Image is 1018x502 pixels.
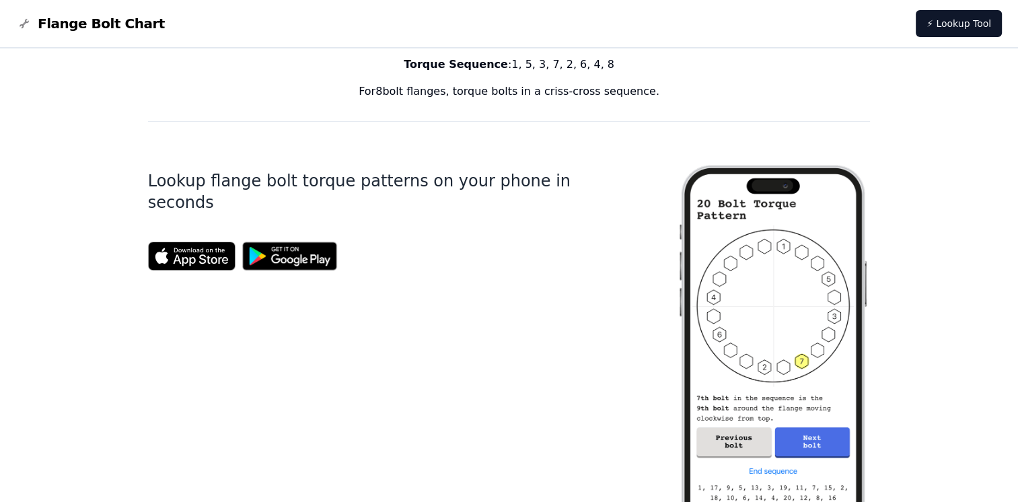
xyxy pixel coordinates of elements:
p: For 8 bolt flanges, torque bolts in a criss-cross sequence. [148,83,871,100]
img: App Store badge for the Flange Bolt Chart app [148,242,235,271]
a: ⚡ Lookup Tool [916,10,1002,37]
img: Get it on Google Play [235,235,344,277]
img: Flange Bolt Chart Logo [16,15,32,32]
a: Flange Bolt Chart LogoFlange Bolt Chart [16,14,165,33]
span: Flange Bolt Chart [38,14,165,33]
h1: Lookup flange bolt torque patterns on your phone in seconds [148,170,634,213]
p: : 1, 5, 3, 7, 2, 6, 4, 8 [148,57,871,73]
b: Torque Sequence [404,58,508,71]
